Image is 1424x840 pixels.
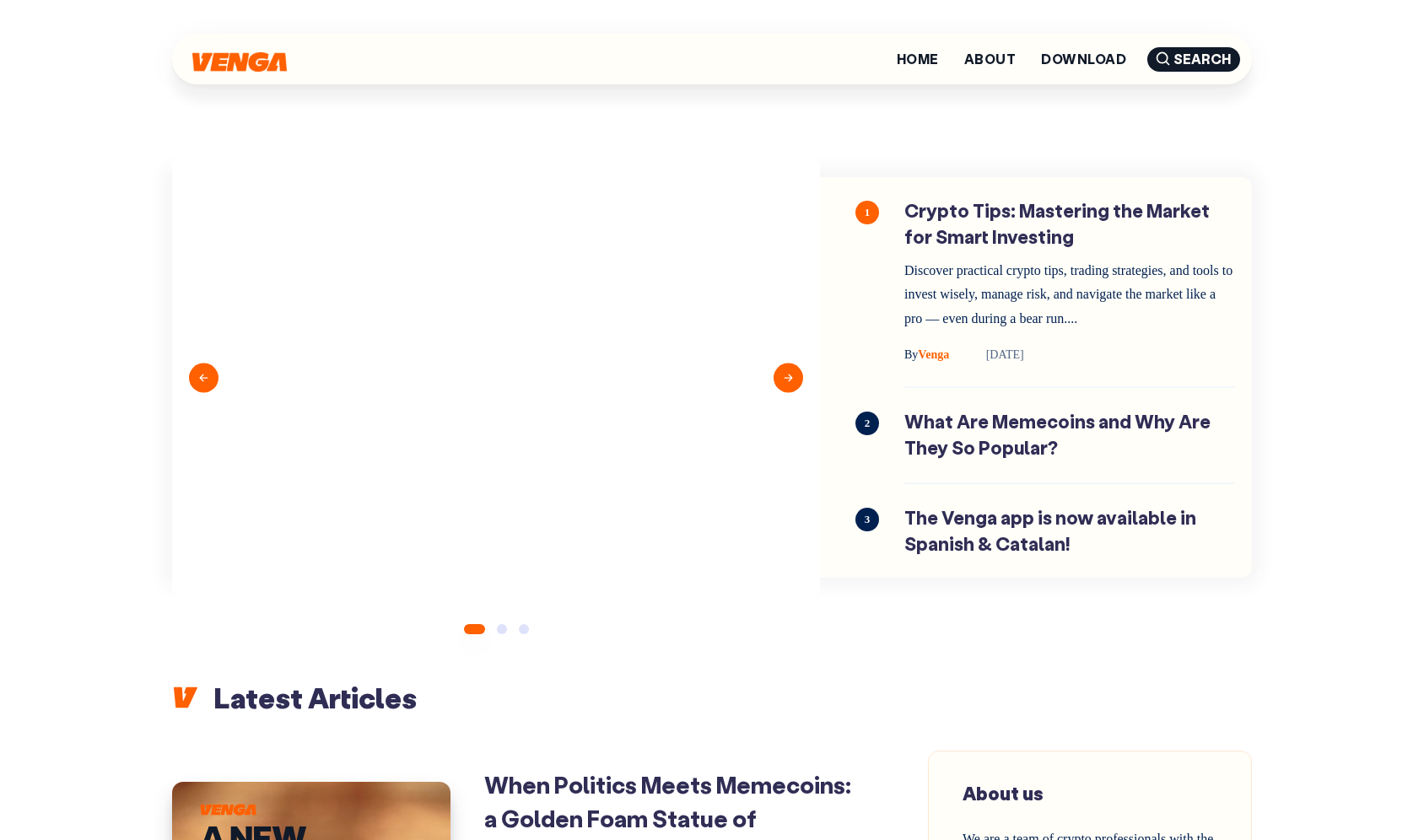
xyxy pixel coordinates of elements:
[519,624,529,634] button: 3 of 3
[897,52,939,66] a: Home
[1041,52,1126,66] a: Download
[855,201,879,224] span: 1
[192,52,287,72] img: Venga Blog
[1147,47,1240,72] span: Search
[497,624,507,634] button: 2 of 3
[189,363,218,392] button: Previous
[172,679,1252,716] h2: Latest Articles
[964,52,1016,66] a: About
[464,624,485,634] button: 1 of 3
[855,508,879,531] span: 3
[774,363,803,392] button: Next
[855,412,879,435] span: 2
[963,781,1044,805] span: About us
